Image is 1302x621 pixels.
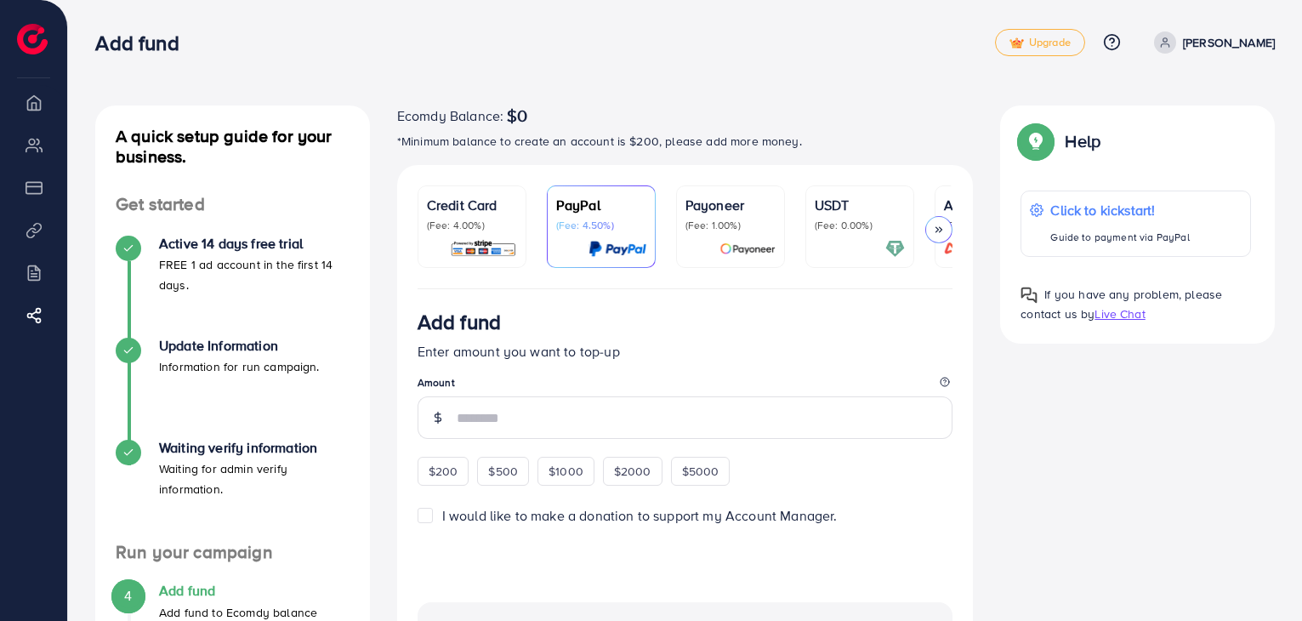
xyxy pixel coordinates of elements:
h3: Add fund [418,310,501,334]
p: [PERSON_NAME] [1183,32,1275,53]
h4: A quick setup guide for your business. [95,126,370,167]
img: card [719,239,776,259]
p: FREE 1 ad account in the first 14 days. [159,254,350,295]
img: Popup guide [1021,126,1051,157]
p: Click to kickstart! [1050,200,1189,220]
p: Waiting for admin verify information. [159,459,350,499]
span: $5000 [682,463,719,480]
span: Upgrade [1009,37,1071,49]
p: (Fee: 4.00%) [427,219,517,232]
img: logo [17,24,48,54]
h4: Run your campaign [95,542,370,563]
span: $2000 [614,463,651,480]
span: $200 [429,463,458,480]
span: $500 [488,463,518,480]
h4: Add fund [159,583,317,599]
span: I would like to make a donation to support my Account Manager. [442,506,838,525]
a: tickUpgrade [995,29,1085,56]
span: $0 [507,105,527,126]
img: card [939,239,1034,259]
p: (Fee: 1.00%) [685,219,776,232]
a: [PERSON_NAME] [1147,31,1275,54]
li: Update Information [95,338,370,440]
p: Credit Card [427,195,517,215]
p: PayPal [556,195,646,215]
img: Popup guide [1021,287,1038,304]
p: Guide to payment via PayPal [1050,227,1189,248]
p: Help [1065,131,1100,151]
img: card [885,239,905,259]
h3: Add fund [95,31,192,55]
p: Enter amount you want to top-up [418,341,953,362]
li: Active 14 days free trial [95,236,370,338]
h4: Update Information [159,338,320,354]
h4: Waiting verify information [159,440,350,456]
p: Payoneer [685,195,776,215]
span: 4 [124,586,132,606]
legend: Amount [418,375,953,396]
p: *Minimum balance to create an account is $200, please add more money. [397,131,974,151]
p: (Fee: 0.00%) [815,219,905,232]
span: If you have any problem, please contact us by [1021,286,1222,322]
span: $1000 [549,463,583,480]
span: Ecomdy Balance: [397,105,503,126]
img: card [450,239,517,259]
iframe: Chat [1230,544,1289,608]
p: Airwallex [944,195,1034,215]
img: card [588,239,646,259]
span: Live Chat [1094,305,1145,322]
img: tick [1009,37,1024,49]
h4: Active 14 days free trial [159,236,350,252]
h4: Get started [95,194,370,215]
li: Waiting verify information [95,440,370,542]
p: USDT [815,195,905,215]
p: Information for run campaign. [159,356,320,377]
p: (Fee: 4.50%) [556,219,646,232]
